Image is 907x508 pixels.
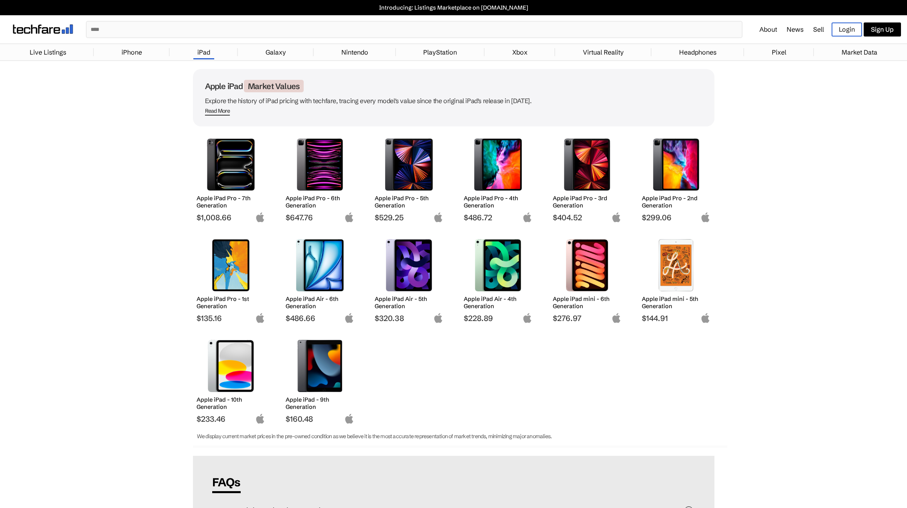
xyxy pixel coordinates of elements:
[759,25,777,33] a: About
[700,212,710,222] img: apple-logo
[433,313,443,323] img: apple-logo
[522,313,532,323] img: apple-logo
[470,239,526,291] img: Apple iPad Air 4th Generation
[203,138,259,191] img: Apple iPad Pro 7th Generation
[559,239,615,291] img: Apple iPad mini 6th Generation
[838,44,881,60] a: Market Data
[813,25,824,33] a: Sell
[4,4,903,11] a: Introducing: Listings Marketplace on [DOMAIN_NAME]
[337,44,372,60] a: Nintendo
[193,336,269,424] a: Apple iPad (10th Generation) Apple iPad - 10th Generation $233.46 apple-logo
[464,313,532,323] span: $228.89
[344,313,354,323] img: apple-logo
[205,108,230,116] span: Read More
[26,44,70,60] a: Live Listings
[700,313,710,323] img: apple-logo
[549,235,625,323] a: Apple iPad mini 6th Generation Apple iPad mini - 6th Generation $276.97 apple-logo
[375,295,443,310] h2: Apple iPad Air - 5th Generation
[675,44,720,60] a: Headphones
[642,195,710,209] h2: Apple iPad Pro - 2nd Generation
[375,313,443,323] span: $320.38
[768,44,790,60] a: Pixel
[344,212,354,222] img: apple-logo
[470,138,526,191] img: Apple iPad Pro 4th Generation
[371,235,447,323] a: Apple iPad Air 5th Generation Apple iPad Air - 5th Generation $320.38 apple-logo
[419,44,461,60] a: PlayStation
[244,80,304,92] span: Market Values
[197,295,265,310] h2: Apple iPad Pro - 1st Generation
[549,134,625,222] a: Apple iPad Pro 3rd Generation Apple iPad Pro - 3rd Generation $404.52 apple-logo
[832,22,862,37] a: Login
[375,195,443,209] h2: Apple iPad Pro - 5th Generation
[559,138,615,191] img: Apple iPad Pro 3rd Generation
[197,313,265,323] span: $135.16
[203,239,259,291] img: Apple iPad Pro 1st Generation
[205,95,702,106] p: Explore the history of iPad pricing with techfare, tracing every model's value since the original...
[13,24,73,34] img: techfare logo
[255,313,265,323] img: apple-logo
[255,414,265,424] img: apple-logo
[344,414,354,424] img: apple-logo
[286,295,354,310] h2: Apple iPad Air - 6th Generation
[292,340,348,392] img: Apple iPad (9th Generation)
[648,239,704,291] img: Apple iPad mini 5th Generation
[579,44,628,60] a: Virtual Reality
[205,108,230,114] div: Read More
[286,396,354,410] h2: Apple iPad - 9th Generation
[375,213,443,222] span: $529.25
[508,44,532,60] a: Xbox
[197,432,698,441] p: We display current market prices in the pre-owned condition as we believe it is the most accurate...
[381,239,437,291] img: Apple iPad Air 5th Generation
[286,414,354,424] span: $160.48
[638,134,714,222] a: Apple iPad Pro 2nd Generation Apple iPad Pro - 2nd Generation $299.06 apple-logo
[282,134,358,222] a: Apple iPad Pro 6th Generation Apple iPad Pro - 6th Generation $647.76 apple-logo
[642,313,710,323] span: $144.91
[292,138,348,191] img: Apple iPad Pro 6th Generation
[648,138,704,191] img: Apple iPad Pro 2nd Generation
[371,134,447,222] a: Apple iPad Pro 5th Generation Apple iPad Pro - 5th Generation $529.25 apple-logo
[553,213,621,222] span: $404.52
[193,134,269,222] a: Apple iPad Pro 7th Generation Apple iPad Pro - 7th Generation $1,008.66 apple-logo
[212,475,241,493] span: FAQs
[255,212,265,222] img: apple-logo
[286,213,354,222] span: $647.76
[197,195,265,209] h2: Apple iPad Pro - 7th Generation
[611,212,621,222] img: apple-logo
[787,25,804,33] a: News
[464,213,532,222] span: $486.72
[282,235,358,323] a: Apple iPad Air 6th Generation Apple iPad Air - 6th Generation $486.66 apple-logo
[553,295,621,310] h2: Apple iPad mini - 6th Generation
[203,340,259,392] img: Apple iPad (10th Generation)
[611,313,621,323] img: apple-logo
[642,213,710,222] span: $299.06
[197,414,265,424] span: $233.46
[381,138,437,191] img: Apple iPad Pro 5th Generation
[205,81,702,91] h1: Apple iPad
[642,295,710,310] h2: Apple iPad mini - 5th Generation
[522,212,532,222] img: apple-logo
[460,235,536,323] a: Apple iPad Air 4th Generation Apple iPad Air - 4th Generation $228.89 apple-logo
[286,313,354,323] span: $486.66
[433,212,443,222] img: apple-logo
[464,195,532,209] h2: Apple iPad Pro - 4th Generation
[197,396,265,410] h2: Apple iPad - 10th Generation
[193,235,269,323] a: Apple iPad Pro 1st Generation Apple iPad Pro - 1st Generation $135.16 apple-logo
[460,134,536,222] a: Apple iPad Pro 4th Generation Apple iPad Pro - 4th Generation $486.72 apple-logo
[464,295,532,310] h2: Apple iPad Air - 4th Generation
[193,44,214,60] a: iPad
[282,336,358,424] a: Apple iPad (9th Generation) Apple iPad - 9th Generation $160.48 apple-logo
[638,235,714,323] a: Apple iPad mini 5th Generation Apple iPad mini - 5th Generation $144.91 apple-logo
[292,239,348,291] img: Apple iPad Air 6th Generation
[864,22,901,37] a: Sign Up
[286,195,354,209] h2: Apple iPad Pro - 6th Generation
[197,213,265,222] span: $1,008.66
[553,313,621,323] span: $276.97
[262,44,290,60] a: Galaxy
[118,44,146,60] a: iPhone
[553,195,621,209] h2: Apple iPad Pro - 3rd Generation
